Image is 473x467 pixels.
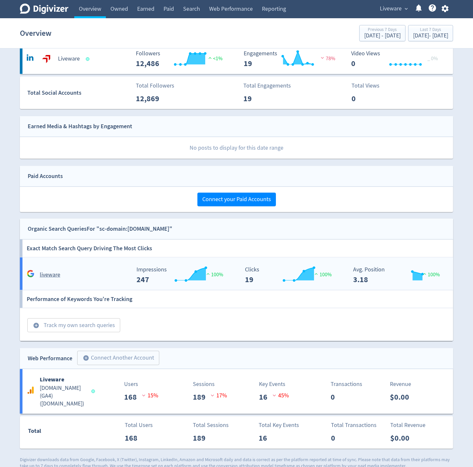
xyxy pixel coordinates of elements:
svg: Engagements 19 [240,50,338,68]
span: 100% [313,271,332,278]
p: Total Revenue [390,421,425,430]
p: 19 [243,93,281,104]
p: Total Key Events [259,421,299,430]
h5: Liveware [58,55,80,63]
p: 16 [259,432,272,444]
a: Liveware[DOMAIN_NAME] (GA4)([DOMAIN_NAME])Users168 15%Sessions189 17%Key Events16 45%Transactions... [20,369,453,414]
p: Total Followers [136,81,174,90]
img: positive-performance.svg [422,271,428,276]
a: liveware Impressions 247 Impressions 247 100% Clicks 19 Clicks 19 100% Avg. Position 3.18 Avg. Po... [20,257,453,290]
a: Track my own search queries [22,321,120,328]
span: <1% [207,55,223,62]
p: Total Sessions [193,421,229,430]
p: 45 % [273,391,289,400]
p: 168 [125,432,143,444]
p: 189 [193,432,211,444]
p: 12,869 [136,93,173,104]
svg: Google Analytics [27,270,35,278]
svg: Clicks 19 [242,267,339,284]
img: negative-performance.svg [319,55,326,60]
img: positive-performance.svg [205,271,211,276]
p: 17 % [211,391,227,400]
p: Sessions [193,380,215,389]
span: Liveware [380,4,402,14]
span: add_circle [33,322,39,329]
p: Total Engagements [243,81,291,90]
a: Liveware undefinedLiveware Followers --- Followers 12,486 <1% Engagements 19 Engagements 19 78% V... [20,41,453,74]
h6: Performance of Keywords You're Tracking [27,290,132,308]
p: Users [124,380,138,389]
div: Earned Media & Hashtags by Engagement [28,122,132,131]
p: 189 [193,391,211,403]
div: Total Social Accounts [27,88,131,98]
div: Total [28,426,92,439]
button: Connect your Paid Accounts [197,193,276,206]
p: 0 [331,391,340,403]
svg: Avg. Position 3.18 [350,267,448,284]
p: Total Views [351,81,389,90]
p: 168 [124,391,142,403]
p: Revenue [390,380,411,389]
svg: Followers --- [133,50,231,68]
span: 100% [205,271,223,278]
h1: Overview [20,23,51,44]
span: Data last synced: 19 Sep 2025, 11:02am (AEST) [86,57,92,61]
span: 100% [422,271,440,278]
svg: Impressions 247 [134,267,231,284]
p: No posts to display for this date range [20,137,453,159]
p: 0 [351,93,389,104]
img: positive-performance.svg [313,271,320,276]
svg: Google Analytics [27,386,35,394]
p: 15 % [142,391,158,400]
p: $0.00 [390,432,415,444]
b: Liveware [40,376,64,383]
div: Web Performance [28,354,72,363]
div: Previous 7 Days [364,27,401,33]
button: Connect Another Account [77,351,159,365]
div: Paid Accounts [28,172,63,181]
button: Track my own search queries [27,318,120,333]
span: Connect your Paid Accounts [202,197,271,202]
h5: [DOMAIN_NAME] (GA4) ( [DOMAIN_NAME] ) [40,384,85,408]
span: add_circle [83,355,89,361]
button: Liveware [378,4,409,14]
p: 0 [331,432,340,444]
div: Organic Search Queries For "sc-domain:[DOMAIN_NAME]" [28,224,172,234]
p: Transactions [331,380,362,389]
p: Total Transactions [331,421,377,430]
span: 78% [319,55,335,62]
div: [DATE] - [DATE] [364,33,401,39]
span: expand_more [403,6,409,12]
button: Previous 7 Days[DATE] - [DATE] [359,25,406,41]
h5: liveware [40,271,60,279]
span: _ 0% [428,55,438,62]
p: $0.00 [390,391,414,403]
span: Data last synced: 18 Sep 2025, 1:02pm (AEST) [92,390,97,393]
p: 16 [259,391,273,403]
img: positive-performance.svg [207,55,213,60]
p: Key Events [259,380,285,389]
h6: Exact Match Search Query Driving The Most Clicks [27,240,152,257]
div: Last 7 Days [413,27,448,33]
a: Connect your Paid Accounts [197,196,276,203]
a: Connect Another Account [72,352,159,365]
div: [DATE] - [DATE] [413,33,448,39]
svg: Video Views 0 [348,50,446,68]
p: Total Users [125,421,153,430]
img: Liveware undefined [40,52,53,65]
button: Last 7 Days[DATE]- [DATE] [408,25,453,41]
